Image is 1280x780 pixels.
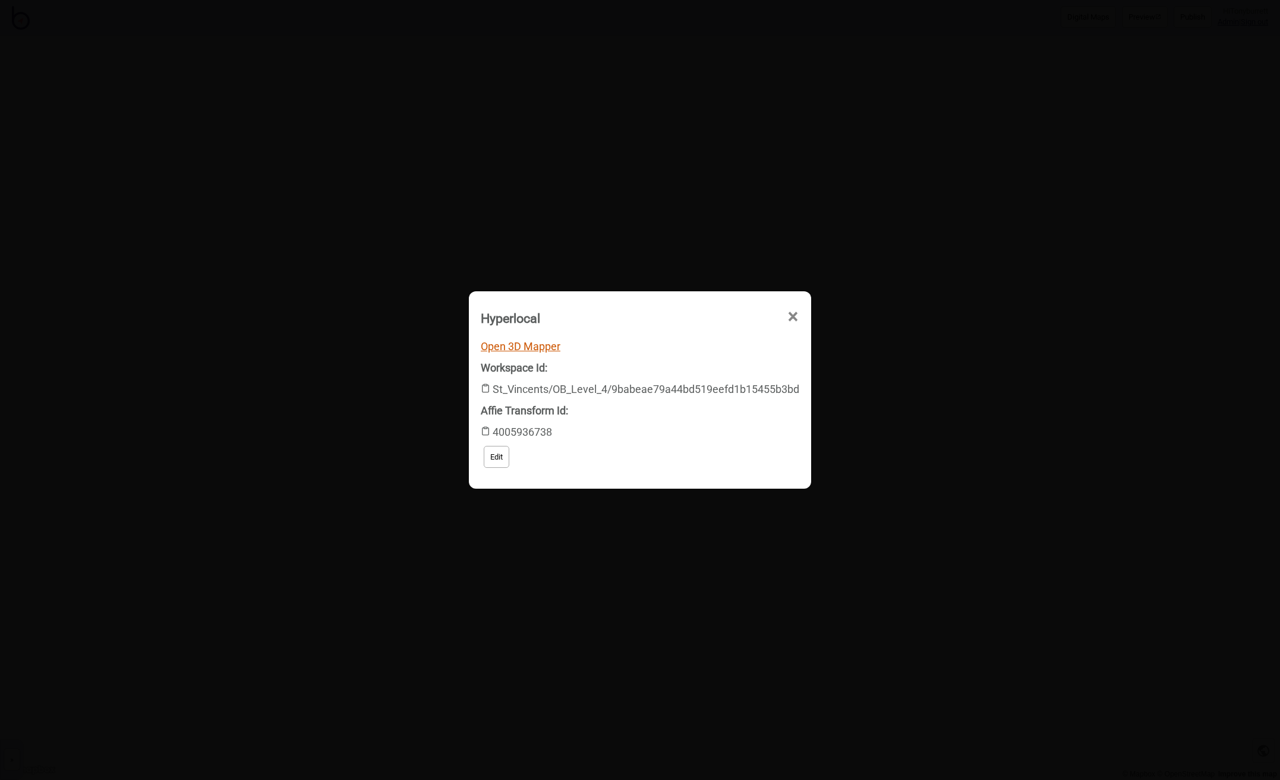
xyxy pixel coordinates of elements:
[481,400,799,443] div: 4005936738
[481,306,540,331] div: Hyperlocal
[481,357,799,400] div: St_Vincents/OB_Level_4/9babeae79a44bd519eefd1b15455b3bd
[481,340,560,353] a: Open 3D Mapper
[481,361,547,374] strong: Workspace Id:
[787,297,799,336] span: ×
[481,404,568,417] strong: Affie Transform Id:
[484,446,509,468] button: Edit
